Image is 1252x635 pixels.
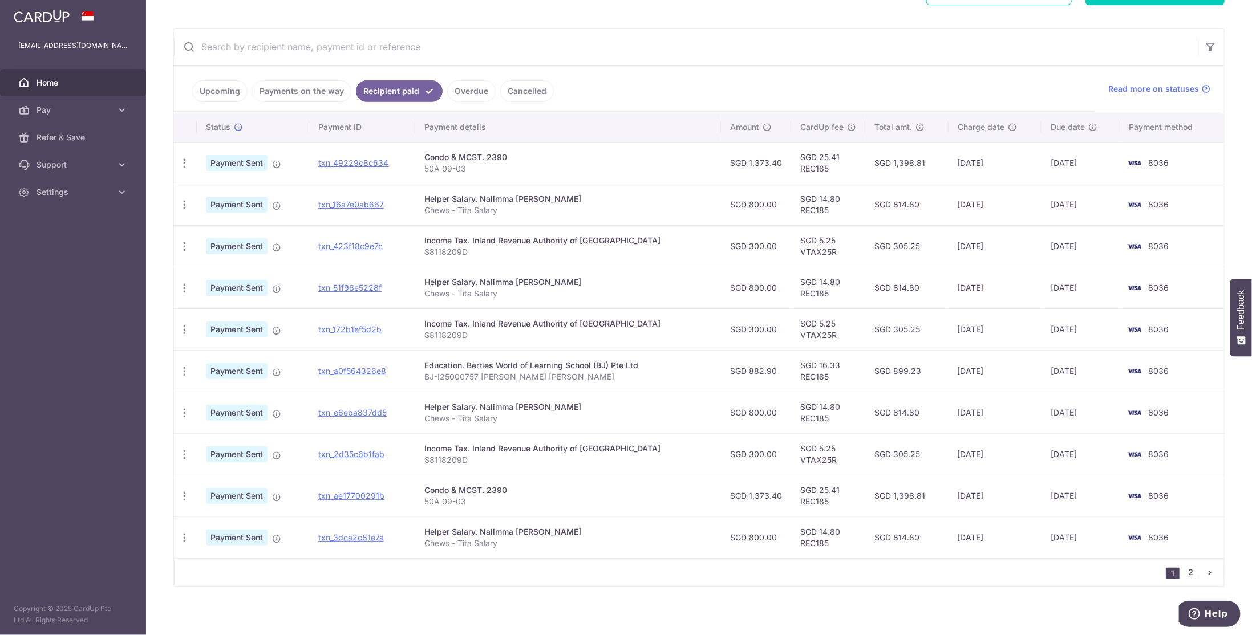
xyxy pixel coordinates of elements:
td: SGD 14.80 REC185 [791,184,865,225]
span: Payment Sent [206,446,268,462]
img: Bank Card [1123,447,1146,461]
span: 8036 [1148,200,1169,209]
div: Condo & MCST. 2390 [424,152,712,163]
span: Payment Sent [206,321,268,337]
a: Upcoming [192,80,248,102]
a: txn_423f18c9e7c [318,241,383,251]
td: SGD 5.25 VTAX25R [791,308,865,350]
td: [DATE] [949,225,1042,267]
td: SGD 800.00 [721,184,791,225]
input: Search by recipient name, payment id or reference [174,29,1197,65]
span: 8036 [1148,408,1169,417]
span: Payment Sent [206,238,268,254]
td: [DATE] [949,433,1042,475]
span: 8036 [1148,158,1169,168]
span: 8036 [1148,532,1169,542]
td: [DATE] [1042,433,1120,475]
span: Settings [37,186,112,198]
img: Bank Card [1123,531,1146,544]
td: SGD 5.25 VTAX25R [791,225,865,267]
span: 8036 [1148,324,1169,334]
span: Payment Sent [206,363,268,379]
td: [DATE] [949,184,1042,225]
td: [DATE] [1042,350,1120,392]
td: SGD 25.41 REC185 [791,475,865,516]
th: Payment ID [309,112,415,142]
td: SGD 16.33 REC185 [791,350,865,392]
th: Payment details [415,112,721,142]
td: SGD 305.25 [865,225,948,267]
img: Bank Card [1123,156,1146,170]
button: Feedback - Show survey [1230,279,1252,356]
span: Support [37,159,112,170]
a: txn_51f96e5228f [318,283,382,292]
td: SGD 14.80 REC185 [791,516,865,558]
span: Read more on statuses [1108,83,1199,95]
td: SGD 1,373.40 [721,142,791,184]
img: Bank Card [1123,489,1146,503]
p: Chews - Tita Salary [424,205,712,216]
td: [DATE] [949,475,1042,516]
a: txn_ae17700291b [318,491,384,500]
p: 50A 09-03 [424,496,712,507]
td: SGD 1,398.81 [865,142,948,184]
td: SGD 300.00 [721,225,791,267]
p: Chews - Tita Salary [424,288,712,299]
p: S8118209D [424,246,712,258]
td: SGD 305.25 [865,433,948,475]
span: Charge date [958,121,1004,133]
span: Payment Sent [206,405,268,421]
td: SGD 25.41 REC185 [791,142,865,184]
img: Bank Card [1123,281,1146,295]
td: [DATE] [949,142,1042,184]
a: Payments on the way [252,80,351,102]
p: S8118209D [424,329,712,341]
iframe: Opens a widget where you can find more information [1179,601,1241,629]
td: SGD 14.80 REC185 [791,392,865,433]
span: Due date [1051,121,1085,133]
a: txn_2d35c6b1fab [318,449,384,459]
td: SGD 305.25 [865,308,948,350]
a: 2 [1184,565,1198,579]
p: [EMAIL_ADDRESS][DOMAIN_NAME] [18,40,128,51]
div: Helper Salary. Nalimma [PERSON_NAME] [424,401,712,413]
img: Bank Card [1123,323,1146,336]
td: SGD 814.80 [865,267,948,308]
a: txn_3dca2c81e7a [318,532,384,542]
span: Payment Sent [206,155,268,171]
span: Feedback [1236,290,1246,330]
span: Home [37,77,112,88]
td: SGD 1,398.81 [865,475,948,516]
div: Income Tax. Inland Revenue Authority of [GEOGRAPHIC_DATA] [424,318,712,329]
td: [DATE] [949,516,1042,558]
a: txn_e6eba837dd5 [318,408,387,417]
span: 8036 [1148,366,1169,376]
img: Bank Card [1123,364,1146,378]
div: Income Tax. Inland Revenue Authority of [GEOGRAPHIC_DATA] [424,443,712,454]
span: Payment Sent [206,530,268,546]
a: txn_49229c8c634 [318,158,388,168]
img: Bank Card [1123,198,1146,211]
a: Read more on statuses [1108,83,1210,95]
td: [DATE] [1042,142,1120,184]
td: [DATE] [1042,308,1120,350]
p: Chews - Tita Salary [424,538,712,549]
td: SGD 899.23 [865,350,948,392]
span: 8036 [1148,283,1169,292]
div: Income Tax. Inland Revenue Authority of [GEOGRAPHIC_DATA] [424,235,712,246]
td: SGD 300.00 [721,433,791,475]
td: SGD 14.80 REC185 [791,267,865,308]
li: 1 [1166,568,1180,579]
img: Bank Card [1123,239,1146,253]
p: S8118209D [424,454,712,466]
p: Chews - Tita Salary [424,413,712,424]
a: txn_172b1ef5d2b [318,324,382,334]
td: SGD 300.00 [721,308,791,350]
img: Bank Card [1123,406,1146,420]
td: SGD 814.80 [865,516,948,558]
td: [DATE] [1042,392,1120,433]
a: txn_a0f564326e8 [318,366,386,376]
a: Cancelled [500,80,554,102]
td: SGD 800.00 [721,267,791,308]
